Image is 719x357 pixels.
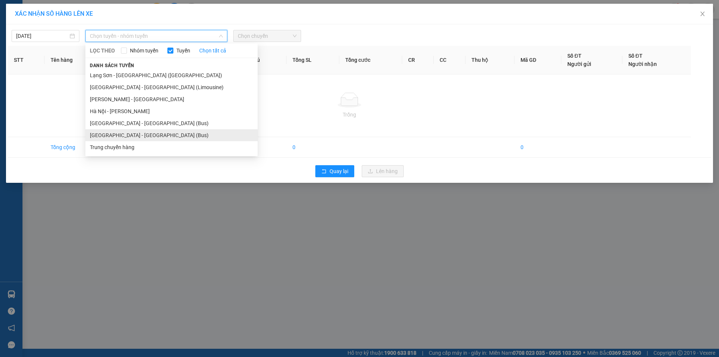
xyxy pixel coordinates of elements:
span: Tuyến [173,46,193,55]
span: Số ĐT [628,53,643,59]
span: down [219,34,223,38]
li: [GEOGRAPHIC_DATA] - [GEOGRAPHIC_DATA] (Bus) [85,117,258,129]
span: Chọn tuyến - nhóm tuyến [90,30,223,42]
th: CC [434,46,465,75]
th: Ghi chú [236,46,287,75]
li: [GEOGRAPHIC_DATA] - [GEOGRAPHIC_DATA] (Limousine) [85,81,258,93]
th: STT [8,46,45,75]
li: [PERSON_NAME] - [GEOGRAPHIC_DATA] [85,93,258,105]
td: 0 [515,137,561,158]
span: XÁC NHẬN SỐ HÀNG LÊN XE [15,10,93,17]
li: Trung chuyển hàng [85,141,258,153]
span: rollback [321,169,327,175]
span: Danh sách tuyến [85,62,139,69]
span: LỌC THEO [90,46,115,55]
th: Mã GD [515,46,561,75]
td: 0 [286,137,339,158]
span: Chọn chuyến [238,30,297,42]
li: Hà Nội - [PERSON_NAME] [85,105,258,117]
td: Tổng cộng [45,137,107,158]
th: CR [402,46,434,75]
a: Chọn tất cả [199,46,226,55]
button: rollbackQuay lại [315,165,354,177]
span: Số ĐT [567,53,582,59]
th: Tên hàng [45,46,107,75]
th: Thu hộ [465,46,514,75]
button: Close [692,4,713,25]
li: [GEOGRAPHIC_DATA] - [GEOGRAPHIC_DATA] (Bus) [85,129,258,141]
input: 14/10/2025 [16,32,68,40]
th: Tổng cước [339,46,402,75]
span: Nhóm tuyến [127,46,161,55]
li: Lạng Sơn - [GEOGRAPHIC_DATA] ([GEOGRAPHIC_DATA]) [85,69,258,81]
span: Quay lại [330,167,348,175]
th: Tổng SL [286,46,339,75]
span: Người nhận [628,61,657,67]
span: Người gửi [567,61,591,67]
div: Trống [14,111,685,119]
button: uploadLên hàng [362,165,404,177]
span: close [700,11,706,17]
